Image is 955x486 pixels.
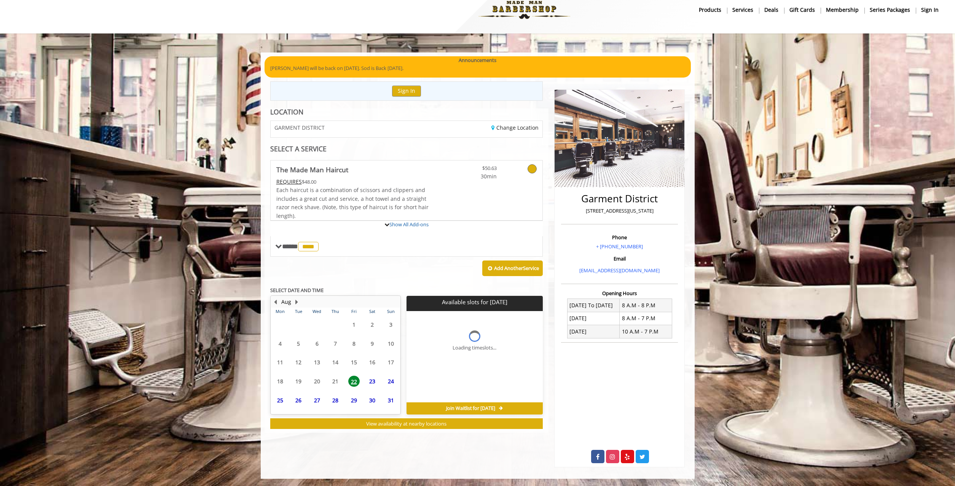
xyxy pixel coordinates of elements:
b: gift cards [789,6,815,14]
span: GARMENT DISTRICT [274,125,325,130]
div: The Made Man Haircut Add-onS [270,220,543,221]
b: Deals [764,6,778,14]
b: products [699,6,721,14]
td: [DATE] [567,312,620,325]
a: Productsproducts [694,4,727,15]
td: Select day26 [289,391,308,410]
td: 8 A.M - 7 P.M [620,312,672,325]
span: 27 [311,395,323,406]
span: 31 [385,395,397,406]
span: 22 [348,376,360,387]
div: SELECT A SERVICE [270,145,543,152]
div: $48.00 [276,178,429,186]
button: Previous Month [273,298,279,306]
a: ServicesServices [727,4,759,15]
b: The Made Man Haircut [276,164,348,175]
a: DealsDeals [759,4,784,15]
h2: Garment District [563,193,676,204]
b: Add Another Service [494,265,539,272]
td: Select day28 [326,391,344,410]
a: Change Location [491,124,539,131]
th: Wed [308,308,326,315]
span: Join Waitlist for [DATE] [446,405,495,411]
span: View availability at nearby locations [366,420,446,427]
td: 8 A.M - 8 P.M [620,299,672,312]
span: 29 [348,395,360,406]
div: Loading timeslots... [453,344,496,352]
b: sign in [921,6,939,14]
td: Select day30 [363,391,381,410]
span: 23 [367,376,378,387]
td: [DATE] To [DATE] [567,299,620,312]
button: Sign In [392,86,421,97]
th: Fri [344,308,363,315]
a: Show All Add-ons [389,221,429,228]
b: Services [732,6,753,14]
td: Select day24 [381,372,400,391]
button: Next Month [294,298,300,306]
td: Select day23 [363,372,381,391]
button: View availability at nearby locations [270,418,543,429]
a: [EMAIL_ADDRESS][DOMAIN_NAME] [579,267,660,274]
p: [PERSON_NAME] will be back on [DATE]. Sod is Back [DATE]. [270,64,685,72]
span: 30min [452,172,497,181]
h3: Opening Hours [561,291,678,296]
td: [DATE] [567,325,620,338]
span: 24 [385,376,397,387]
span: 30 [367,395,378,406]
p: Available slots for [DATE] [410,299,540,305]
span: Each haircut is a combination of scissors and clippers and includes a great cut and service, a ho... [276,186,429,219]
span: 25 [274,395,286,406]
a: $50.63 [452,160,497,181]
td: Select day29 [344,391,363,410]
button: Add AnotherService [482,260,543,276]
td: Select day27 [308,391,326,410]
a: + [PHONE_NUMBER] [596,243,643,250]
th: Thu [326,308,344,315]
td: Select day31 [381,391,400,410]
th: Sat [363,308,381,315]
td: Select day25 [271,391,289,410]
span: 26 [293,395,304,406]
b: Series packages [870,6,910,14]
th: Sun [381,308,400,315]
b: SELECT DATE AND TIME [270,287,324,294]
a: Gift cardsgift cards [784,4,821,15]
a: sign insign in [916,4,944,15]
b: Membership [826,6,859,14]
td: 10 A.M - 7 P.M [620,325,672,338]
h3: Email [563,256,676,261]
a: MembershipMembership [821,4,864,15]
a: Series packagesSeries packages [864,4,916,15]
p: [STREET_ADDRESS][US_STATE] [563,207,676,215]
th: Tue [289,308,308,315]
th: Mon [271,308,289,315]
button: Aug [281,298,291,306]
span: This service needs some Advance to be paid before we block your appointment [276,178,302,185]
b: LOCATION [270,107,303,116]
td: Select day22 [344,372,363,391]
b: Announcements [459,56,496,64]
span: 28 [330,395,341,406]
h3: Phone [563,235,676,240]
